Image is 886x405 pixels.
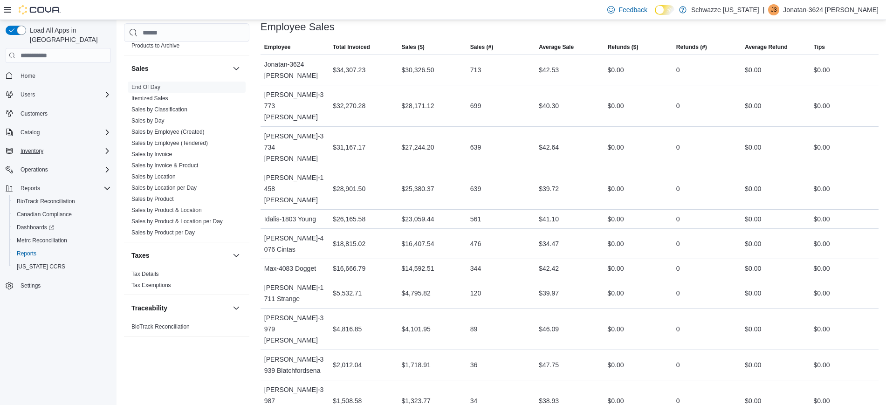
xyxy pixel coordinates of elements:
[21,72,35,80] span: Home
[17,250,36,257] span: Reports
[17,183,111,194] span: Reports
[261,278,329,308] div: [PERSON_NAME]-1711 Strange
[19,5,61,14] img: Cova
[17,224,54,231] span: Dashboards
[539,288,559,299] div: $39.97
[608,323,624,335] div: $0.00
[618,5,647,14] span: Feedback
[745,238,761,249] div: $0.00
[608,359,624,371] div: $0.00
[814,323,830,335] div: $0.00
[131,151,172,158] span: Sales by Invoice
[21,129,40,136] span: Catalog
[17,237,67,244] span: Metrc Reconciliation
[470,142,481,153] div: 639
[13,222,111,233] span: Dashboards
[814,359,830,371] div: $0.00
[17,145,111,157] span: Inventory
[470,213,481,225] div: 561
[470,183,481,194] div: 639
[768,4,779,15] div: Jonatan-3624 Vega
[131,64,229,73] button: Sales
[124,82,249,242] div: Sales
[470,323,478,335] div: 89
[17,145,47,157] button: Inventory
[539,213,559,225] div: $41.10
[333,288,362,299] div: $5,532.71
[676,263,680,274] div: 0
[231,250,242,261] button: Taxes
[608,64,624,76] div: $0.00
[13,196,79,207] a: BioTrack Reconciliation
[131,218,223,225] span: Sales by Product & Location per Day
[261,85,329,126] div: [PERSON_NAME]-3773 [PERSON_NAME]
[608,43,639,51] span: Refunds ($)
[401,183,434,194] div: $25,380.37
[131,83,160,91] span: End Of Day
[470,64,481,76] div: 713
[17,69,111,81] span: Home
[333,142,365,153] div: $31,167.17
[333,359,362,371] div: $2,012.04
[401,213,434,225] div: $23,059.44
[401,263,434,274] div: $14,592.51
[745,142,761,153] div: $0.00
[745,183,761,194] div: $0.00
[21,91,35,98] span: Users
[814,43,825,51] span: Tips
[745,263,761,274] div: $0.00
[261,55,329,85] div: Jonatan-3624 [PERSON_NAME]
[17,164,111,175] span: Operations
[771,4,777,15] span: J3
[17,280,111,291] span: Settings
[814,64,830,76] div: $0.00
[131,251,229,260] button: Taxes
[333,100,365,111] div: $32,270.28
[333,323,362,335] div: $4,816.85
[131,162,198,169] span: Sales by Invoice & Product
[131,185,197,191] a: Sales by Location per Day
[131,95,168,102] span: Itemized Sales
[608,100,624,111] div: $0.00
[401,323,430,335] div: $4,101.95
[470,263,481,274] div: 344
[231,63,242,74] button: Sales
[401,64,434,76] div: $30,326.50
[17,211,72,218] span: Canadian Compliance
[131,303,167,313] h3: Traceability
[13,209,76,220] a: Canadian Compliance
[21,282,41,289] span: Settings
[231,302,242,314] button: Traceability
[131,117,165,124] a: Sales by Day
[131,128,205,136] span: Sales by Employee (Created)
[814,142,830,153] div: $0.00
[17,280,44,291] a: Settings
[17,108,111,119] span: Customers
[814,288,830,299] div: $0.00
[2,69,115,82] button: Home
[131,129,205,135] a: Sales by Employee (Created)
[470,43,493,51] span: Sales (#)
[9,208,115,221] button: Canadian Compliance
[401,359,430,371] div: $1,718.91
[604,0,651,19] a: Feedback
[814,183,830,194] div: $0.00
[17,108,51,119] a: Customers
[17,164,52,175] button: Operations
[333,263,365,274] div: $16,666.79
[676,64,680,76] div: 0
[9,195,115,208] button: BioTrack Reconciliation
[608,288,624,299] div: $0.00
[131,106,187,113] a: Sales by Classification
[676,43,707,51] span: Refunds (#)
[333,213,365,225] div: $26,165.58
[261,21,335,33] h3: Employee Sales
[131,184,197,192] span: Sales by Location per Day
[13,235,71,246] a: Metrc Reconciliation
[470,100,481,111] div: 699
[131,251,150,260] h3: Taxes
[131,140,208,146] a: Sales by Employee (Tendered)
[333,183,365,194] div: $28,901.50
